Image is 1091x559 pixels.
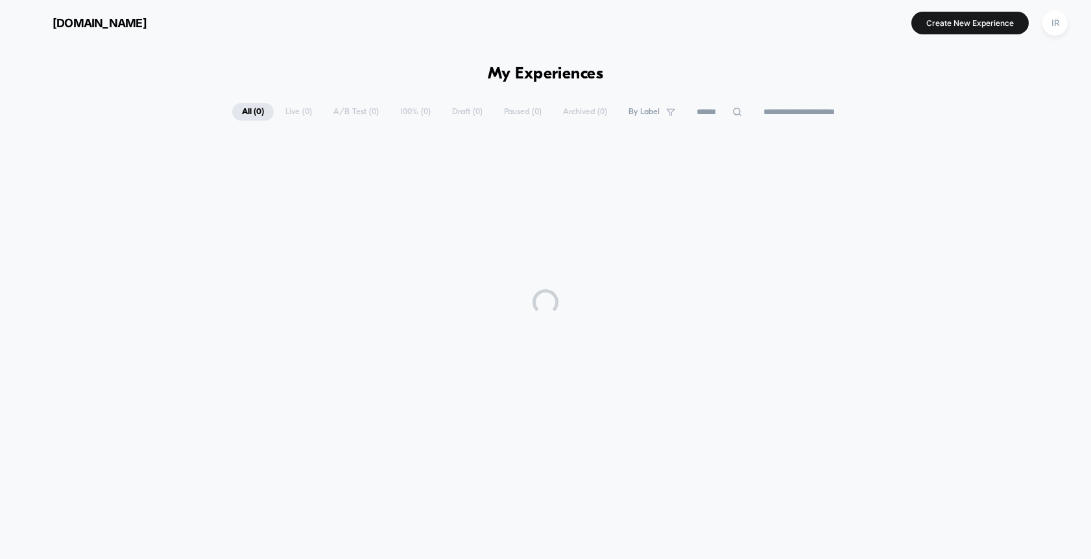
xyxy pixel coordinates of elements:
[1042,10,1068,36] div: IR
[53,16,147,30] span: [DOMAIN_NAME]
[488,65,604,84] h1: My Experiences
[1038,10,1072,36] button: IR
[911,12,1029,34] button: Create New Experience
[629,107,660,117] span: By Label
[232,103,274,121] span: All ( 0 )
[19,12,150,33] button: [DOMAIN_NAME]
